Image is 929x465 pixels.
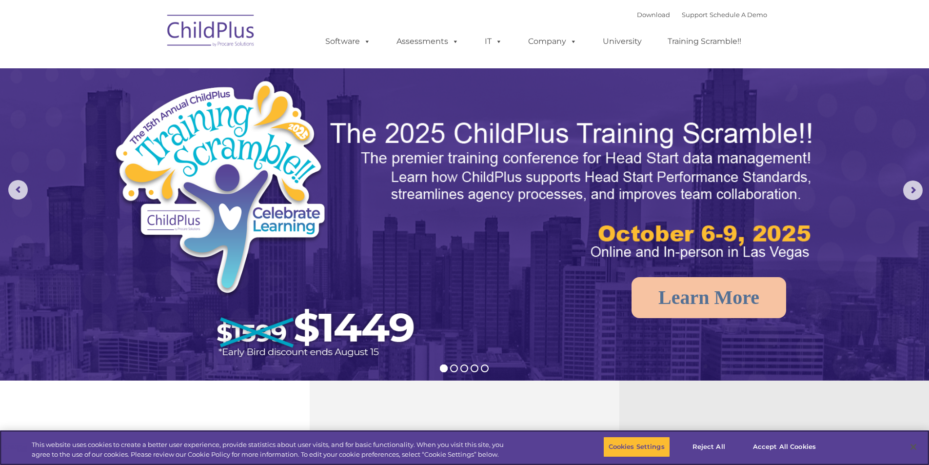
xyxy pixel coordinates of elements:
a: Company [518,32,587,51]
button: Cookies Settings [603,437,670,457]
a: University [593,32,652,51]
a: Download [637,11,670,19]
a: Training Scramble!! [658,32,751,51]
img: ChildPlus by Procare Solutions [162,8,260,57]
a: IT [475,32,512,51]
a: Learn More [632,277,786,318]
a: Assessments [387,32,469,51]
button: Accept All Cookies [748,437,821,457]
a: Schedule A Demo [710,11,767,19]
span: Last name [136,64,165,72]
button: Close [903,436,924,458]
span: Phone number [136,104,177,112]
a: Support [682,11,708,19]
div: This website uses cookies to create a better user experience, provide statistics about user visit... [32,440,511,459]
a: Software [316,32,380,51]
font: | [637,11,767,19]
button: Reject All [678,437,739,457]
